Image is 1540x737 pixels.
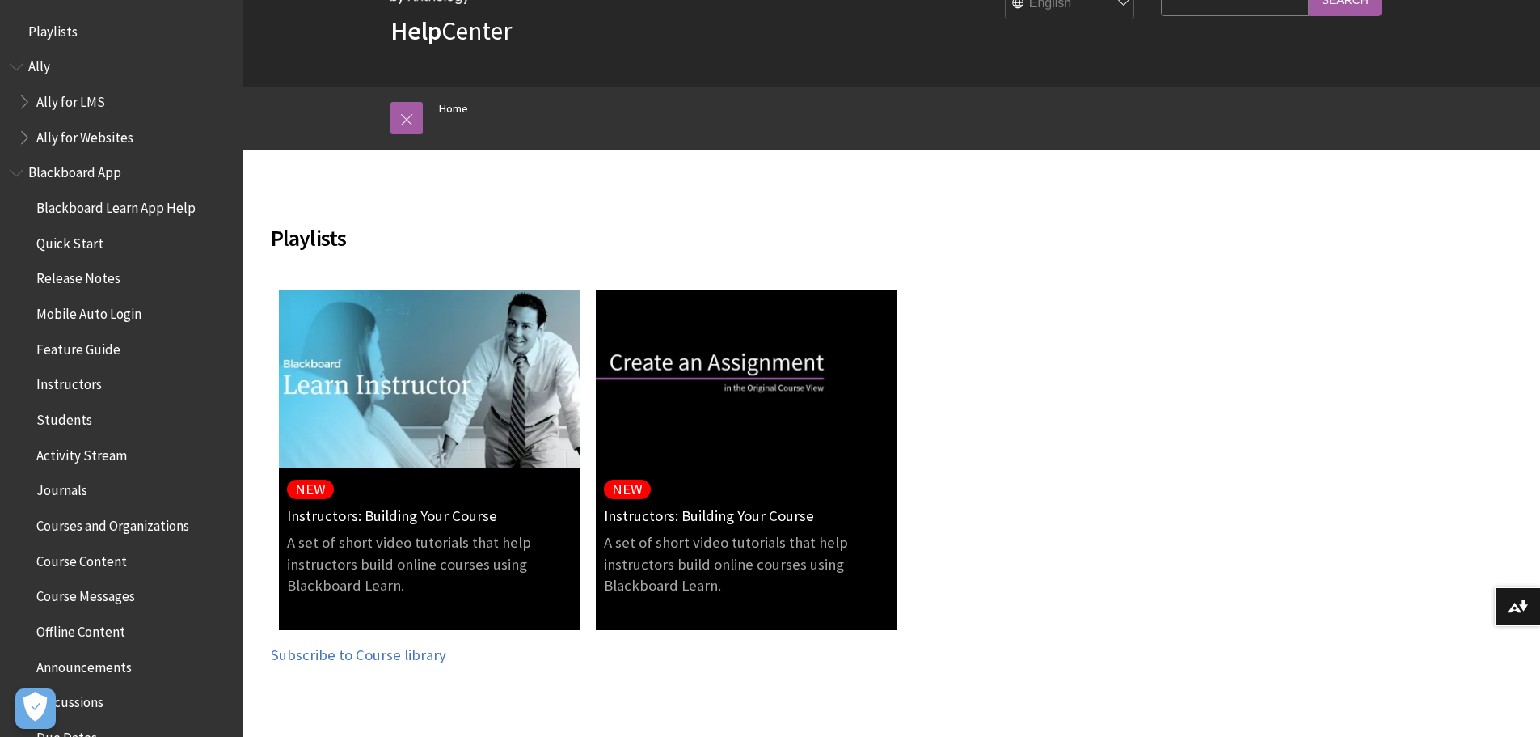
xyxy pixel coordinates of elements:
[36,654,132,676] span: Announcements
[36,300,141,322] span: Mobile Auto Login
[439,99,468,119] a: Home
[36,336,120,358] span: Feature Guide
[28,18,78,40] span: Playlists
[271,646,446,665] a: Subscribe to Course library
[390,15,512,47] a: HelpCenter
[604,507,814,525] a: Instructors: Building Your Course
[36,688,103,710] span: Discussions
[36,230,103,252] span: Quick Start
[15,688,56,729] button: Open Preferences
[596,532,897,596] p: A set of short video tutorials that help instructors build online courses using Blackboard Learn.
[36,371,102,393] span: Instructors
[10,18,233,45] nav: Book outline for Playlists
[36,124,133,146] span: Ally for Websites
[28,53,50,75] span: Ally
[36,583,135,605] span: Course Messages
[287,507,497,525] a: Instructors: Building Your Course
[36,477,87,499] span: Journals
[10,53,233,151] nav: Book outline for Anthology Ally Help
[596,524,897,612] a: A set of short video tutorials that help instructors build online courses using Blackboard Learn.
[279,524,580,612] a: A set of short video tutorials that help instructors build online courses using Blackboard Learn.
[36,548,127,570] span: Course Content
[36,88,105,110] span: Ally for LMS
[279,532,580,596] p: A set of short video tutorials that help instructors build online courses using Blackboard Learn.
[36,194,196,216] span: Blackboard Learn App Help
[36,512,189,534] span: Courses and Organizations
[271,201,1273,255] h2: Playlists
[295,481,326,498] div: NEW
[36,265,120,287] span: Release Notes
[36,406,92,428] span: Students
[36,442,127,464] span: Activity Stream
[390,15,441,47] strong: Help
[612,481,643,498] div: NEW
[36,618,125,640] span: Offline Content
[28,159,121,181] span: Blackboard App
